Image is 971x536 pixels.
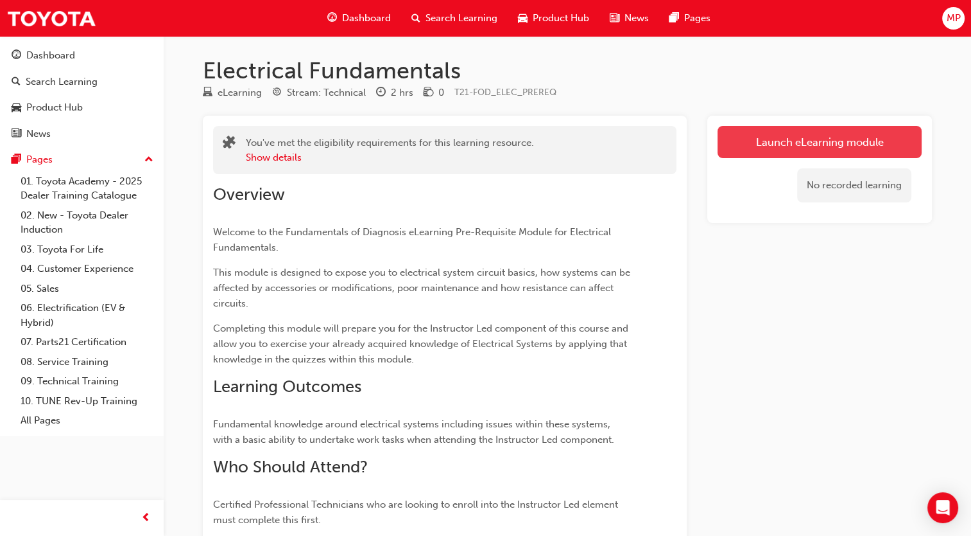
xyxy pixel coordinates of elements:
[5,44,159,67] a: Dashboard
[401,5,508,31] a: search-iconSearch Learning
[12,129,21,140] span: news-icon
[144,152,153,168] span: up-icon
[946,11,960,26] span: MP
[12,76,21,88] span: search-icon
[26,100,83,115] div: Product Hub
[15,298,159,332] a: 06. Electrification (EV & Hybrid)
[213,184,285,204] span: Overview
[533,11,589,26] span: Product Hub
[411,10,420,26] span: search-icon
[213,418,614,445] span: Fundamental knowledge around electrical systems including issues within these systems, with a bas...
[15,259,159,279] a: 04. Customer Experience
[942,7,965,30] button: MP
[5,41,159,148] button: DashboardSearch LearningProduct HubNews
[213,267,633,309] span: This module is designed to expose you to electrical system circuit basics, how systems can be aff...
[272,87,282,99] span: target-icon
[141,510,151,526] span: prev-icon
[213,226,614,253] span: Welcome to the Fundamentals of Diagnosis eLearning Pre-Requisite Module for Electrical Fundamentals.
[15,371,159,391] a: 09. Technical Training
[213,377,361,397] span: Learning Outcomes
[203,85,262,101] div: Type
[26,48,75,63] div: Dashboard
[15,332,159,352] a: 07. Parts21 Certification
[610,10,619,26] span: news-icon
[342,11,391,26] span: Dashboard
[599,5,659,31] a: news-iconNews
[26,152,53,167] div: Pages
[327,10,337,26] span: guage-icon
[5,122,159,146] a: News
[213,323,631,365] span: Completing this module will prepare you for the Instructor Led component of this course and allow...
[5,70,159,94] a: Search Learning
[12,50,21,62] span: guage-icon
[223,137,236,152] span: puzzle-icon
[424,87,433,99] span: money-icon
[518,10,528,26] span: car-icon
[438,85,444,100] div: 0
[927,492,958,523] div: Open Intercom Messenger
[6,4,96,33] img: Trak
[15,391,159,411] a: 10. TUNE Rev-Up Training
[5,148,159,172] button: Pages
[659,5,721,31] a: pages-iconPages
[15,206,159,240] a: 02. New - Toyota Dealer Induction
[12,154,21,166] span: pages-icon
[203,87,212,99] span: learningResourceType_ELEARNING-icon
[203,57,932,85] h1: Electrical Fundamentals
[508,5,599,31] a: car-iconProduct Hub
[218,85,262,100] div: eLearning
[246,150,302,165] button: Show details
[15,411,159,431] a: All Pages
[5,96,159,120] a: Product Hub
[425,11,497,26] span: Search Learning
[287,85,366,100] div: Stream: Technical
[376,87,386,99] span: clock-icon
[669,10,679,26] span: pages-icon
[15,352,159,372] a: 08. Service Training
[213,499,621,526] span: Certified Professional Technicians who are looking to enroll into the Instructor Led element must...
[272,85,366,101] div: Stream
[26,127,51,141] div: News
[684,11,710,26] span: Pages
[15,172,159,206] a: 01. Toyota Academy - 2025 Dealer Training Catalogue
[12,102,21,114] span: car-icon
[15,279,159,299] a: 05. Sales
[213,457,368,477] span: Who Should Attend?
[424,85,444,101] div: Price
[624,11,649,26] span: News
[26,75,98,89] div: Search Learning
[391,85,413,100] div: 2 hrs
[15,240,159,260] a: 03. Toyota For Life
[246,136,534,165] div: You've met the eligibility requirements for this learning resource.
[317,5,401,31] a: guage-iconDashboard
[718,126,922,158] a: Launch eLearning module
[454,87,556,98] span: Learning resource code
[376,85,413,101] div: Duration
[797,168,911,202] div: No recorded learning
